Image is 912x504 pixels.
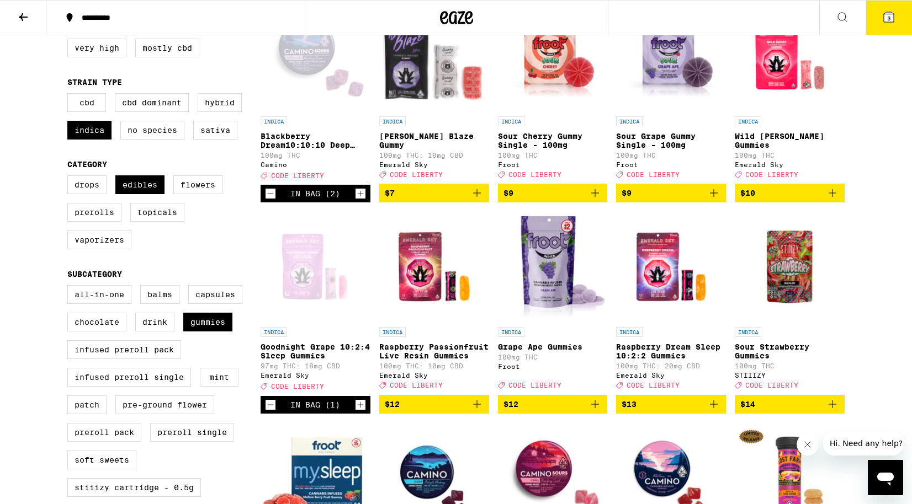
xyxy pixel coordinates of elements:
label: Preroll Single [150,423,234,442]
p: INDICA [379,327,406,337]
span: $9 [503,189,513,197]
a: Open page for Blackberry Dream10:10:10 Deep Sleep Gummies from Camino [261,1,370,185]
img: Emerald Sky - Wild Berry Gummies [735,1,845,111]
label: STIIIZY Cartridge - 0.5g [67,478,201,497]
button: Decrement [265,188,276,199]
p: Blackberry Dream10:10:10 Deep Sleep Gummies [261,132,370,149]
img: Emerald Sky - Raspberry Dream Sleep 10:2:2 Gummies [616,211,726,321]
button: Decrement [265,399,276,410]
legend: Subcategory [67,270,122,278]
p: 100mg THC [735,362,845,369]
span: CODE LIBERTY [508,382,561,389]
div: Emerald Sky [261,372,370,379]
span: $9 [622,189,632,197]
span: CODE LIBERTY [627,171,680,178]
span: $12 [385,400,400,409]
button: Add to bag [498,184,608,202]
p: Sour Strawberry Gummies [735,342,845,360]
p: INDICA [616,327,643,337]
a: Open page for Berry Blaze Gummy from Emerald Sky [379,1,489,184]
div: Emerald Sky [379,161,489,168]
iframe: Message from company [823,431,903,455]
div: Camino [261,161,370,168]
button: Increment [355,188,366,199]
div: Froot [616,161,726,168]
span: CODE LIBERTY [627,382,680,389]
div: Emerald Sky [379,372,489,379]
a: Open page for Grape Ape Gummies from Froot [498,211,608,394]
div: Froot [498,363,608,370]
img: Froot - Grape Ape Gummies [498,211,608,321]
div: Emerald Sky [616,372,726,379]
label: All-In-One [67,285,131,304]
button: Add to bag [735,184,845,202]
a: Open page for Goodnight Grape 10:2:4 Sleep Gummies from Emerald Sky [261,211,370,395]
img: Froot - Sour Cherry Gummy Single - 100mg [498,1,608,111]
span: CODE LIBERTY [271,172,324,179]
label: Indica [67,121,112,140]
p: INDICA [498,327,524,337]
label: Topicals [130,203,184,222]
span: CODE LIBERTY [508,171,561,178]
label: Edibles [115,175,165,194]
label: Prerolls [67,203,121,222]
span: $14 [740,400,755,409]
label: No Species [120,121,184,140]
iframe: Close message [797,433,819,455]
p: INDICA [379,116,406,126]
button: Increment [355,399,366,410]
a: Open page for Wild Berry Gummies from Emerald Sky [735,1,845,184]
span: CODE LIBERTY [271,383,324,390]
label: Chocolate [67,313,126,331]
label: Balms [140,285,179,304]
img: STIIIZY - Sour Strawberry Gummies [735,211,845,321]
p: 100mg THC: 10mg CBD [379,362,489,369]
button: Add to bag [616,395,726,414]
a: Open page for Sour Grape Gummy Single - 100mg from Froot [616,1,726,184]
img: Froot - Sour Grape Gummy Single - 100mg [616,1,726,111]
button: Add to bag [616,184,726,202]
span: CODE LIBERTY [390,171,443,178]
div: Emerald Sky [735,161,845,168]
label: Capsules [188,285,242,304]
p: INDICA [261,116,287,126]
legend: Category [67,160,107,169]
p: 100mg THC [498,353,608,361]
label: Pre-ground Flower [115,395,214,414]
label: Preroll Pack [67,423,141,442]
span: $7 [385,189,395,197]
a: Open page for Raspberry Passionfruit Live Resin Gummies from Emerald Sky [379,211,489,394]
div: Froot [498,161,608,168]
img: Emerald Sky - Raspberry Passionfruit Live Resin Gummies [379,211,489,321]
span: CODE LIBERTY [390,382,443,389]
p: 100mg THC: 20mg CBD [616,362,726,369]
label: Sativa [193,121,237,140]
button: 3 [866,1,912,35]
span: $13 [622,400,637,409]
p: Raspberry Dream Sleep 10:2:2 Gummies [616,342,726,360]
button: Add to bag [735,395,845,414]
p: 100mg THC [498,152,608,159]
p: INDICA [735,327,761,337]
p: Raspberry Passionfruit Live Resin Gummies [379,342,489,360]
span: CODE LIBERTY [745,382,798,389]
p: 97mg THC: 18mg CBD [261,362,370,369]
p: INDICA [735,116,761,126]
label: CBD [67,93,106,112]
button: Add to bag [379,184,489,202]
span: $10 [740,189,755,197]
span: 3 [887,15,890,22]
label: Hybrid [198,93,242,112]
label: Drink [135,313,174,331]
label: Infused Preroll Pack [67,340,181,359]
label: Drops [67,175,107,194]
p: [PERSON_NAME] Blaze Gummy [379,132,489,149]
label: Very High [67,39,126,57]
p: Sour Cherry Gummy Single - 100mg [498,132,608,149]
a: Open page for Sour Strawberry Gummies from STIIIZY [735,211,845,394]
label: Flowers [173,175,222,194]
div: In Bag (1) [290,400,340,409]
p: Grape Ape Gummies [498,342,608,351]
label: Vaporizers [67,230,131,249]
